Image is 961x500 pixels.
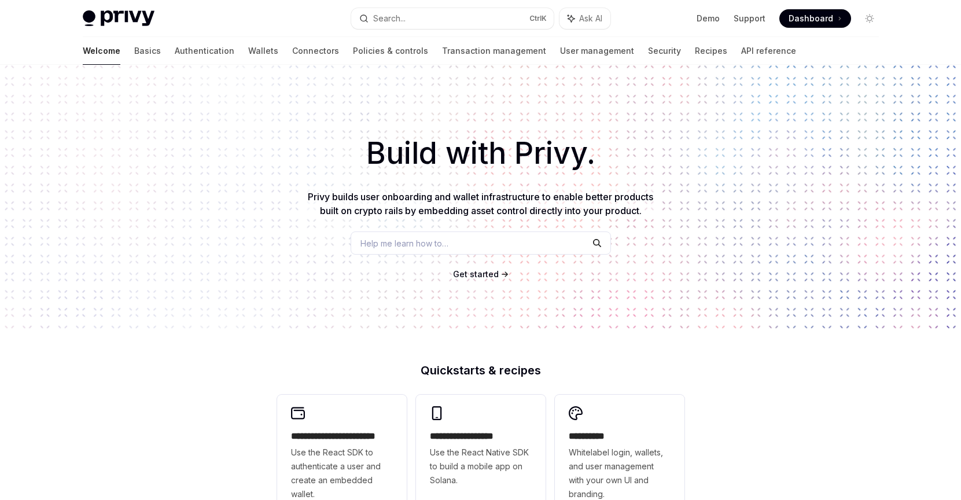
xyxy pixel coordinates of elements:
h2: Quickstarts & recipes [277,365,684,376]
a: Transaction management [442,37,546,65]
span: Get started [453,269,499,279]
a: Demo [697,13,720,24]
a: Dashboard [779,9,851,28]
h1: Build with Privy. [19,131,942,176]
a: Wallets [248,37,278,65]
img: light logo [83,10,154,27]
a: Security [648,37,681,65]
span: Ctrl K [529,14,547,23]
a: Connectors [292,37,339,65]
a: Policies & controls [353,37,428,65]
a: API reference [741,37,796,65]
button: Search...CtrlK [351,8,554,29]
a: Basics [134,37,161,65]
button: Ask AI [559,8,610,29]
div: Search... [373,12,406,25]
a: User management [560,37,634,65]
span: Help me learn how to… [360,237,448,249]
button: Toggle dark mode [860,9,879,28]
a: Get started [453,269,499,280]
a: Recipes [695,37,727,65]
a: Welcome [83,37,120,65]
span: Use the React Native SDK to build a mobile app on Solana. [430,446,532,487]
a: Authentication [175,37,234,65]
span: Ask AI [579,13,602,24]
span: Privy builds user onboarding and wallet infrastructure to enable better products built on crypto ... [308,191,653,216]
span: Dashboard [789,13,833,24]
a: Support [734,13,765,24]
